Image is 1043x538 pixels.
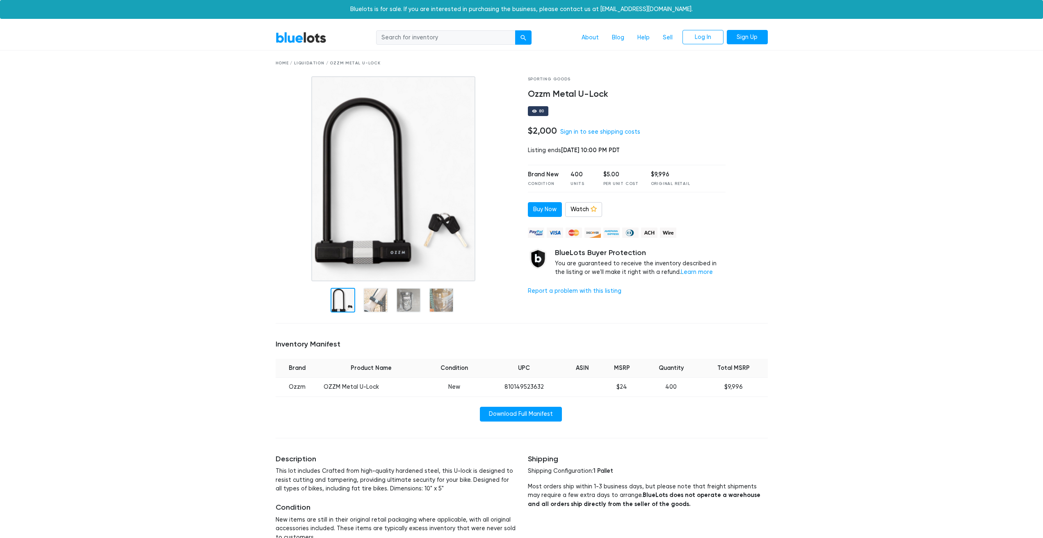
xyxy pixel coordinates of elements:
[276,467,516,493] p: This lot includes Crafted from high-quality hardened steel, this U-lock is designed to resist cut...
[641,228,657,238] img: ach-b7992fed28a4f97f893c574229be66187b9afb3f1a8d16a4691d3d3140a8ab00.png
[564,359,601,378] th: ASIN
[571,170,591,179] div: 400
[528,287,621,294] a: Report a problem with this listing
[528,181,559,187] div: Condition
[528,170,559,179] div: Brand New
[424,359,484,378] th: Condition
[528,146,726,155] div: Listing ends
[566,228,582,238] img: mastercard-42073d1d8d11d6635de4c079ffdb20a4f30a903dc55d1612383a1b395dd17f39.png
[480,407,562,422] a: Download Full Manifest
[276,378,319,397] td: Ozzm
[571,181,591,187] div: Units
[528,76,726,82] div: Sporting Goods
[276,60,768,66] div: Home / Liquidation / Ozzm Metal U-Lock
[560,128,640,135] a: Sign in to see shipping costs
[601,359,643,378] th: MSRP
[528,482,768,509] p: Most orders ship within 1-3 business days, but please note that freight shipments may require a f...
[565,202,602,217] a: Watch
[424,378,484,397] td: New
[584,228,601,238] img: discover-82be18ecfda2d062aad2762c1ca80e2d36a4073d45c9e0ffae68cd515fbd3d32.png
[593,467,613,474] span: 1 Pallet
[682,30,723,45] a: Log In
[484,378,564,397] td: 810149523632
[528,467,768,476] p: Shipping Configuration:
[651,170,690,179] div: $9,996
[603,228,620,238] img: american_express-ae2a9f97a040b4b41f6397f7637041a5861d5f99d0716c09922aba4e24c8547d.png
[656,30,679,46] a: Sell
[681,269,713,276] a: Learn more
[319,359,424,378] th: Product Name
[528,125,557,136] h4: $2,000
[484,359,564,378] th: UPC
[528,202,562,217] a: Buy Now
[603,170,639,179] div: $5.00
[622,228,639,238] img: diners_club-c48f30131b33b1bb0e5d0e2dbd43a8bea4cb12cb2961413e2f4250e06c020426.png
[528,491,760,508] strong: BlueLots does not operate a warehouse and all orders ship directly from the seller of the goods.
[539,109,545,113] div: 80
[319,378,424,397] td: OZZM Metal U-Lock
[276,455,516,464] h5: Description
[605,30,631,46] a: Blog
[528,455,768,464] h5: Shipping
[643,359,699,378] th: Quantity
[555,248,726,258] h5: BlueLots Buyer Protection
[528,89,726,100] h4: Ozzm Metal U-Lock
[547,228,563,238] img: visa-79caf175f036a155110d1892330093d4c38f53c55c9ec9e2c3a54a56571784bb.png
[311,76,476,281] img: c7fd6882-09e2-48ce-8fdf-0a856bae9ed4-1759440427.png
[601,378,643,397] td: $24
[376,30,516,45] input: Search for inventory
[727,30,768,45] a: Sign Up
[528,248,548,269] img: buyer_protection_shield-3b65640a83011c7d3ede35a8e5a80bfdfaa6a97447f0071c1475b91a4b0b3d01.png
[276,32,326,43] a: BlueLots
[603,181,639,187] div: Per Unit Cost
[561,146,620,154] span: [DATE] 10:00 PM PDT
[276,503,516,512] h5: Condition
[555,248,726,277] div: You are guaranteed to receive the inventory described in the listing or we'll make it right with ...
[276,359,319,378] th: Brand
[528,228,544,238] img: paypal_credit-80455e56f6e1299e8d57f40c0dcee7b8cd4ae79b9eccbfc37e2480457ba36de9.png
[651,181,690,187] div: Original Retail
[660,228,676,238] img: wire-908396882fe19aaaffefbd8e17b12f2f29708bd78693273c0e28e3a24408487f.png
[699,359,768,378] th: Total MSRP
[575,30,605,46] a: About
[699,378,768,397] td: $9,996
[643,378,699,397] td: 400
[276,340,768,349] h5: Inventory Manifest
[631,30,656,46] a: Help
